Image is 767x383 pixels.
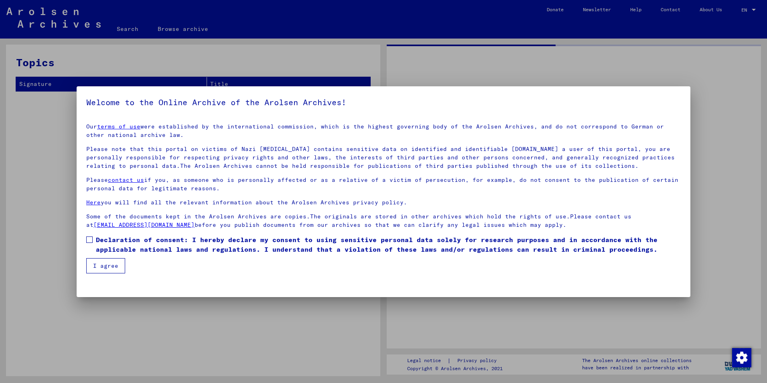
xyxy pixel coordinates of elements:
[86,212,681,229] p: Some of the documents kept in the Arolsen Archives are copies.The originals are stored in other a...
[86,122,681,139] p: Our were established by the international commission, which is the highest governing body of the ...
[86,199,101,206] a: Here
[97,123,140,130] a: terms of use
[93,221,195,228] a: [EMAIL_ADDRESS][DOMAIN_NAME]
[86,96,681,109] h5: Welcome to the Online Archive of the Arolsen Archives!
[86,176,681,193] p: Please if you, as someone who is personally affected or as a relative of a victim of persecution,...
[86,145,681,170] p: Please note that this portal on victims of Nazi [MEDICAL_DATA] contains sensitive data on identif...
[86,198,681,207] p: you will find all the relevant information about the Arolsen Archives privacy policy.
[732,348,751,367] img: Change consent
[86,258,125,273] button: I agree
[96,235,681,254] span: Declaration of consent: I hereby declare my consent to using sensitive personal data solely for r...
[108,176,144,183] a: contact us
